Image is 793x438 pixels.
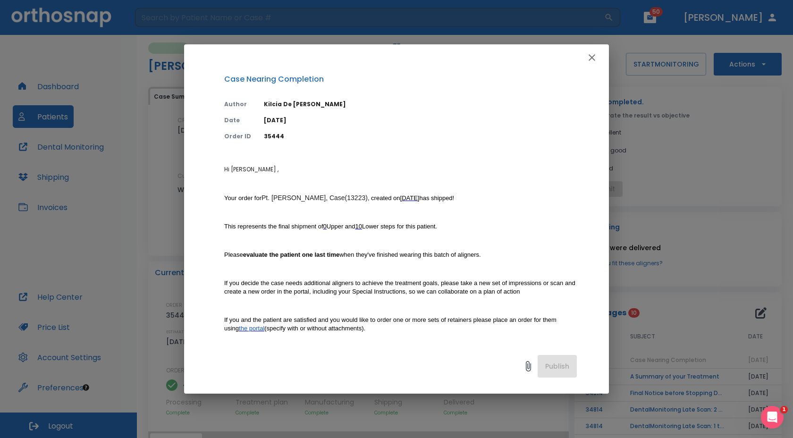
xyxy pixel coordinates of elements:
[224,279,577,295] span: If you decide the case needs additional aligners to achieve the treatment goals, please take a ne...
[355,222,362,230] a: 10
[761,406,784,429] iframe: Intercom live chat
[243,251,339,258] strong: evaluate the patient one last time
[362,223,437,230] span: Lower steps for this patient.
[224,116,253,125] p: Date
[355,223,362,230] span: 10
[323,222,327,230] a: 0
[224,316,558,332] span: If you and the patient are satisfied and you would like to order one or more sets of retainers pl...
[239,325,264,332] span: the portal
[780,406,788,413] span: 1
[264,116,577,125] p: [DATE]
[419,194,454,202] span: has shipped!
[323,223,327,230] span: 0
[224,194,262,202] span: Your order for
[239,324,264,332] a: the portal
[224,100,253,109] p: Author
[368,194,400,202] span: , created on
[262,194,368,202] span: Pt. [PERSON_NAME], Case(13223)
[400,194,420,202] span: [DATE]
[224,223,323,230] span: This represents the final shipment of
[264,132,577,141] p: 35444
[400,194,420,202] a: [DATE]
[224,132,253,141] p: Order ID
[264,325,365,332] span: (specify with or without attachments).
[264,100,577,109] p: Kilcia De [PERSON_NAME]
[224,251,481,258] span: Please when they've finished wearing this batch of aligners.
[224,165,577,174] p: Hi [PERSON_NAME] ,
[224,74,577,85] p: Case Nearing Completion
[327,223,355,230] span: Upper and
